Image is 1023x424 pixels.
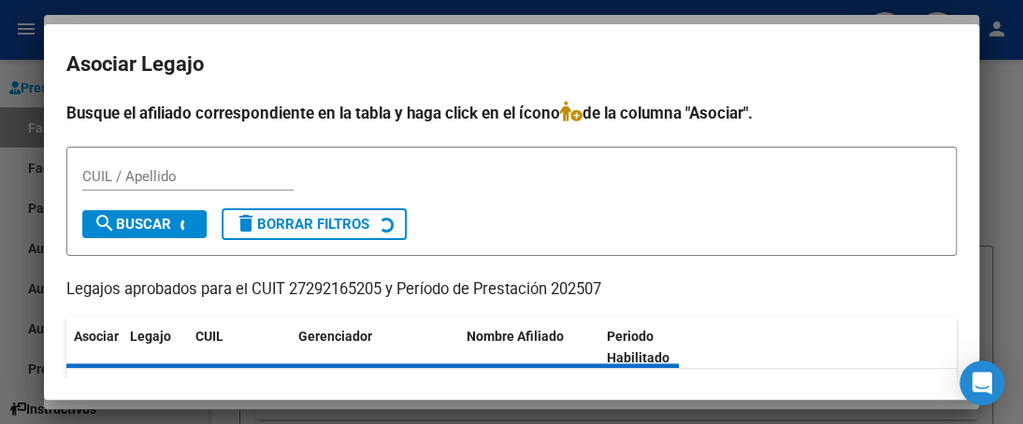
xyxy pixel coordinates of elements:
span: Periodo Habilitado [607,329,670,365]
datatable-header-cell: Gerenciador [291,317,459,378]
h2: Asociar Legajo [66,47,957,82]
p: Legajos aprobados para el CUIT 27292165205 y Período de Prestación 202507 [66,278,957,302]
span: Borrar Filtros [235,216,369,233]
div: Open Intercom Messenger [959,360,1004,405]
h4: Busque el afiliado correspondiente en la tabla y haga click en el ícono de la columna "Asociar". [66,101,957,125]
datatable-header-cell: CUIL [188,317,291,378]
button: Borrar Filtros [222,208,407,240]
span: CUIL [195,329,223,344]
button: Buscar [82,210,207,238]
datatable-header-cell: Legajo [122,317,188,378]
span: Gerenciador [298,329,372,344]
span: Nombre Afiliado [467,329,564,344]
datatable-header-cell: Periodo Habilitado [599,317,726,378]
mat-icon: delete [235,212,257,234]
span: Asociar [74,329,119,344]
div: 0 registros [66,369,957,416]
datatable-header-cell: Nombre Afiliado [459,317,599,378]
datatable-header-cell: Asociar [66,317,122,378]
mat-icon: search [94,212,116,234]
span: Legajo [130,329,171,344]
span: Buscar [94,216,171,233]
